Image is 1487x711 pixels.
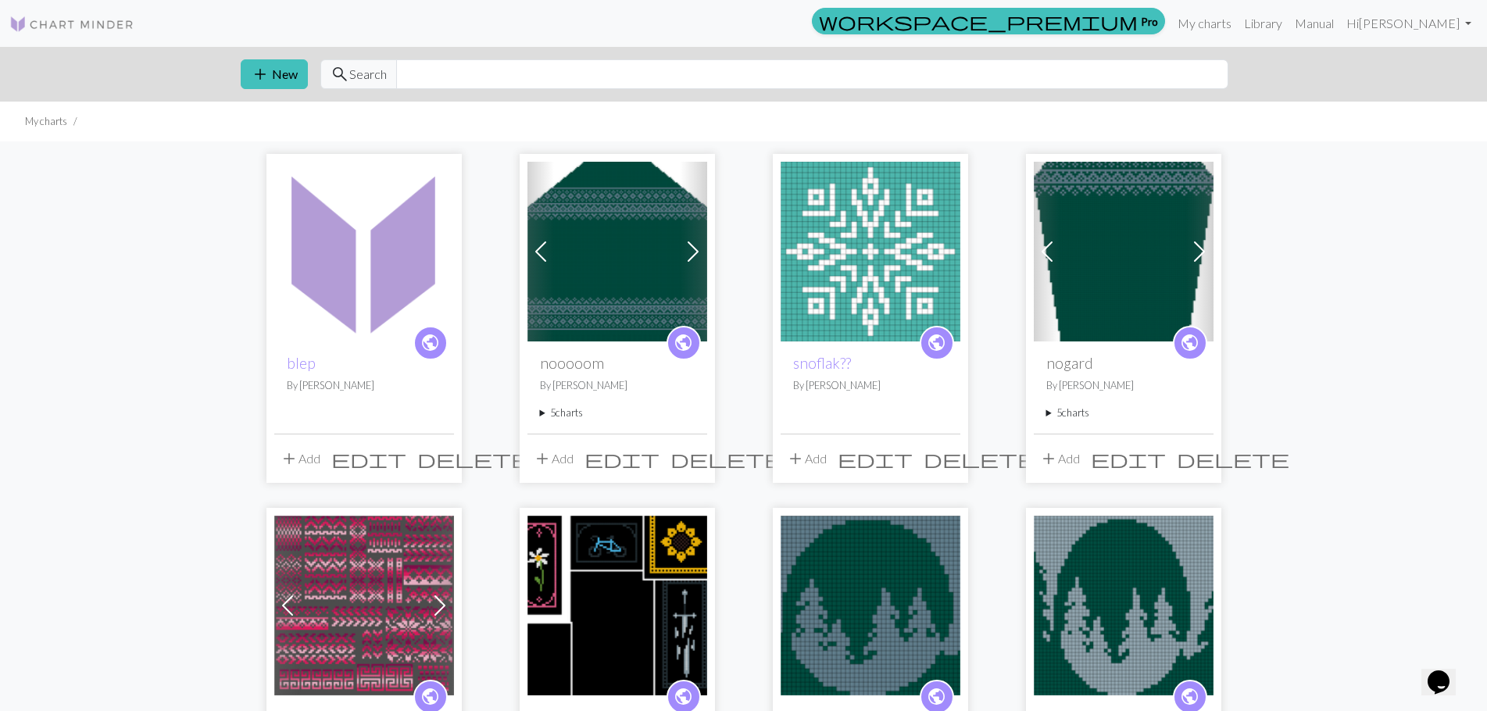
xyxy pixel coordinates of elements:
a: public [1173,326,1207,360]
span: add [251,63,270,85]
span: add [280,448,298,470]
i: public [420,327,440,359]
span: public [674,684,693,709]
img: tapestry? [527,516,707,695]
span: public [927,684,946,709]
button: Add [274,444,326,473]
button: Delete [1171,444,1295,473]
button: Edit [1085,444,1171,473]
a: Pro [812,8,1165,34]
i: public [1180,327,1199,359]
img: Screen Shot 2024-09-27 at 21.14.26.png [781,516,960,695]
h2: nooooom [540,354,695,372]
button: Edit [832,444,918,473]
button: Add [781,444,832,473]
a: snoflak?? [793,354,851,372]
span: edit [331,448,406,470]
span: public [1180,330,1199,355]
a: Screen Shot 2024-09-27 at 21.14.26.png [781,596,960,611]
a: Copy of moon sleeve [1034,242,1214,257]
span: edit [1091,448,1166,470]
span: workspace_premium [819,10,1138,32]
span: public [674,330,693,355]
img: colorwork patterns of interest [274,516,454,695]
span: delete [670,448,783,470]
span: public [1180,684,1199,709]
button: Add [527,444,579,473]
i: Edit [838,449,913,468]
img: moon back [527,162,707,341]
p: By [PERSON_NAME] [540,378,695,393]
p: By [PERSON_NAME] [287,378,441,393]
span: public [420,684,440,709]
a: tapestry? [527,596,707,611]
button: Add [1034,444,1085,473]
span: add [1039,448,1058,470]
button: Delete [412,444,535,473]
h2: nogard [1046,354,1201,372]
i: public [674,327,693,359]
li: My charts [25,114,67,129]
a: Hi[PERSON_NAME] [1340,8,1478,39]
button: Edit [326,444,412,473]
span: add [533,448,552,470]
summary: 5charts [1046,406,1201,420]
a: snoflak?? [781,242,960,257]
a: blep [287,354,316,372]
span: delete [417,448,530,470]
button: New [241,59,308,89]
img: Screen Shot 2024-09-27 at 21.14.26.png [1034,516,1214,695]
i: public [927,327,946,359]
span: delete [1177,448,1289,470]
a: Library [1238,8,1289,39]
img: blep [274,162,454,341]
a: colorwork patterns of interest [274,596,454,611]
i: Edit [1091,449,1166,468]
summary: 5charts [540,406,695,420]
span: public [927,330,946,355]
button: Edit [579,444,665,473]
img: snoflak?? [781,162,960,341]
span: edit [838,448,913,470]
a: public [667,326,701,360]
span: edit [584,448,659,470]
button: Delete [665,444,788,473]
img: Copy of moon sleeve [1034,162,1214,341]
a: blep [274,242,454,257]
p: By [PERSON_NAME] [1046,378,1201,393]
span: Search [349,65,387,84]
a: My charts [1171,8,1238,39]
span: delete [924,448,1036,470]
img: Logo [9,15,134,34]
span: public [420,330,440,355]
iframe: chat widget [1421,648,1471,695]
button: Delete [918,444,1042,473]
i: Edit [331,449,406,468]
a: Manual [1289,8,1340,39]
a: moon back [527,242,707,257]
a: public [413,326,448,360]
p: By [PERSON_NAME] [793,378,948,393]
span: search [331,63,349,85]
span: add [786,448,805,470]
a: Screen Shot 2024-09-27 at 21.14.26.png [1034,596,1214,611]
a: public [920,326,954,360]
i: Edit [584,449,659,468]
